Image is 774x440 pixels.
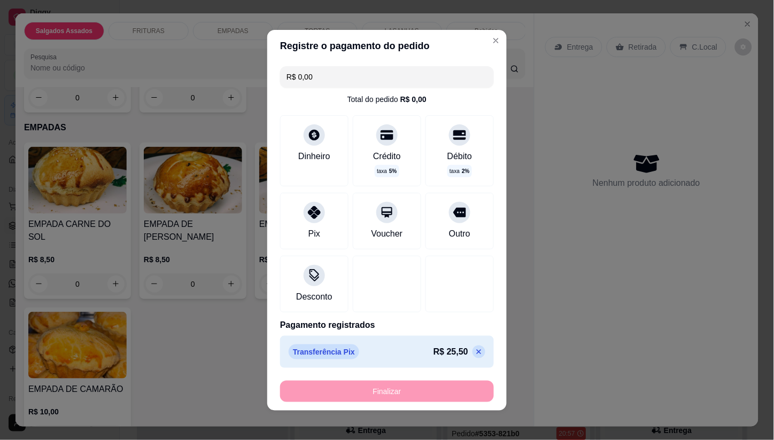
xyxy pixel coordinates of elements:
[280,319,494,332] p: Pagamento registrados
[434,345,468,358] p: R$ 25,50
[487,32,505,49] button: Close
[389,167,397,175] span: 5 %
[449,227,470,240] div: Outro
[267,30,507,62] header: Registre o pagamento do pedido
[450,167,469,175] p: taxa
[373,150,401,163] div: Crédito
[447,150,472,163] div: Débito
[462,167,469,175] span: 2 %
[400,94,427,105] div: R$ 0,00
[371,227,403,240] div: Voucher
[289,344,359,359] p: Transferência Pix
[308,227,320,240] div: Pix
[287,66,487,88] input: Ex.: hambúrguer de cordeiro
[296,290,332,303] div: Desconto
[347,94,427,105] div: Total do pedido
[377,167,397,175] p: taxa
[298,150,330,163] div: Dinheiro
